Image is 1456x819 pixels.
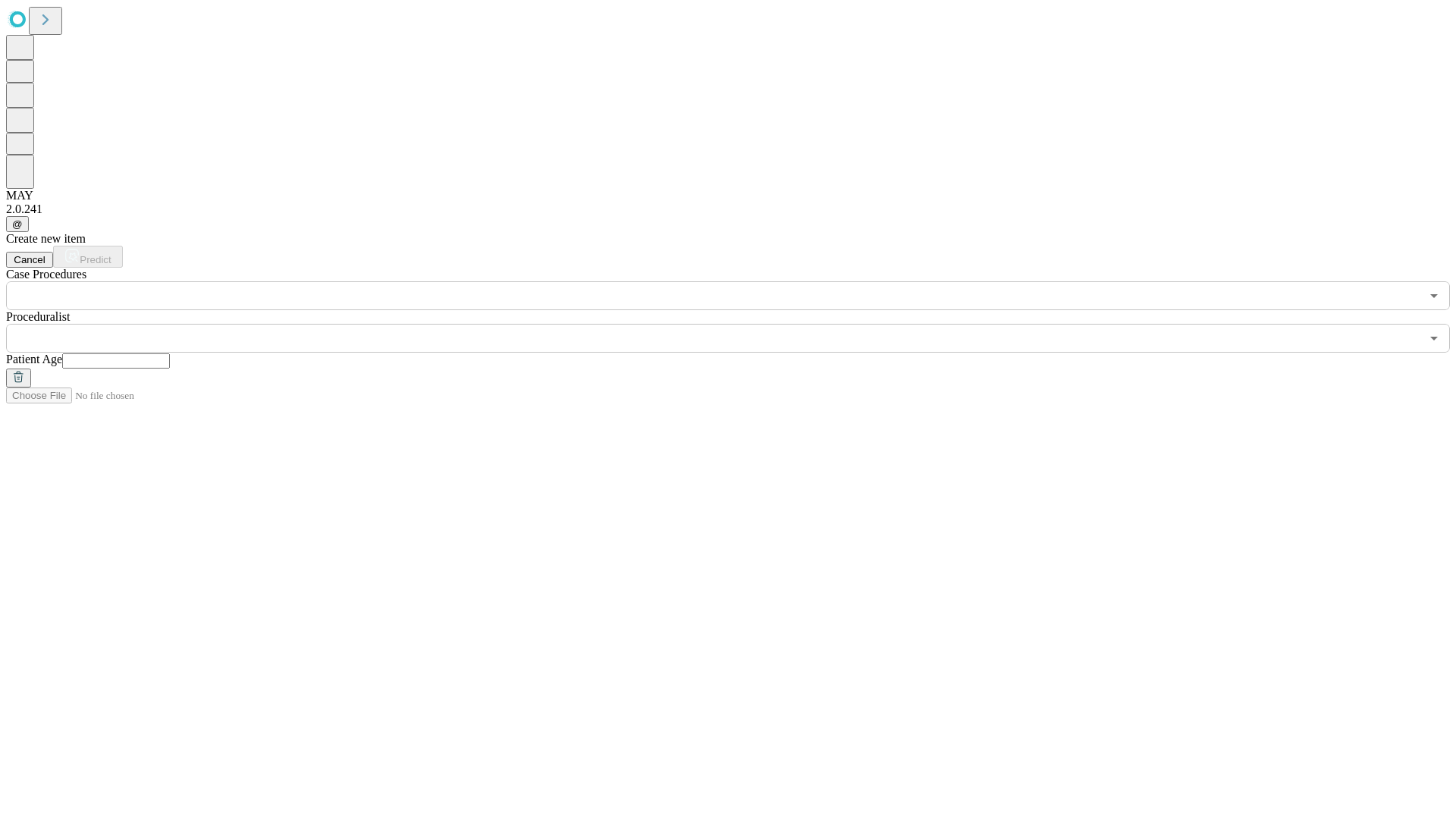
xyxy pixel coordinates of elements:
[53,246,123,268] button: Predict
[6,268,86,281] span: Scheduled Procedure
[1423,285,1445,306] button: Open
[6,252,53,268] button: Cancel
[14,254,45,265] span: Cancel
[1423,328,1445,349] button: Open
[6,189,1450,202] div: MAY
[12,218,23,230] span: @
[6,202,1450,216] div: 2.0.241
[6,353,62,366] span: Patient Age
[6,232,86,245] span: Create new item
[6,310,70,323] span: Proceduralist
[6,216,29,232] button: @
[80,254,111,265] span: Predict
